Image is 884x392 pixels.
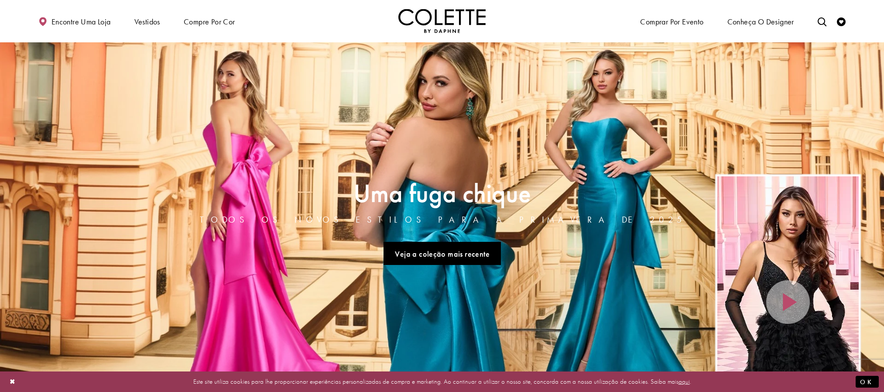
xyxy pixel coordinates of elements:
a: Encontre uma loja [36,9,113,34]
font: Conheça o designer [727,17,794,27]
a: Conheça o designer [725,9,796,34]
span: Compre por cor [182,9,237,34]
span: Comprar por evento [638,9,706,34]
a: Visite a página inicial [398,9,486,33]
font: Encontre uma loja [51,17,111,27]
img: Colette por Daphne [398,9,486,33]
font: Este site utiliza cookies para lhe proporcionar experiências personalizadas de compra e marketing... [193,377,678,386]
font: Vestidos [134,17,160,27]
a: aqui [678,377,690,386]
span: Vestidos [132,9,162,34]
font: . [690,377,691,386]
a: Verificar lista de desejos [835,9,848,33]
font: OK [860,378,874,386]
font: Compre por cor [184,17,235,27]
font: Veja a coleção mais recente [395,249,490,259]
button: Fechar diálogo [5,374,20,389]
a: Alternar pesquisa [815,9,829,33]
button: Enviar diálogo [856,376,879,388]
ul: Links do controle deslizante [197,238,688,268]
font: Comprar por evento [640,17,703,27]
a: Veja a nova coleção A Chique Escape, todos os novos estilos para a primavera de 2025 [384,242,501,265]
